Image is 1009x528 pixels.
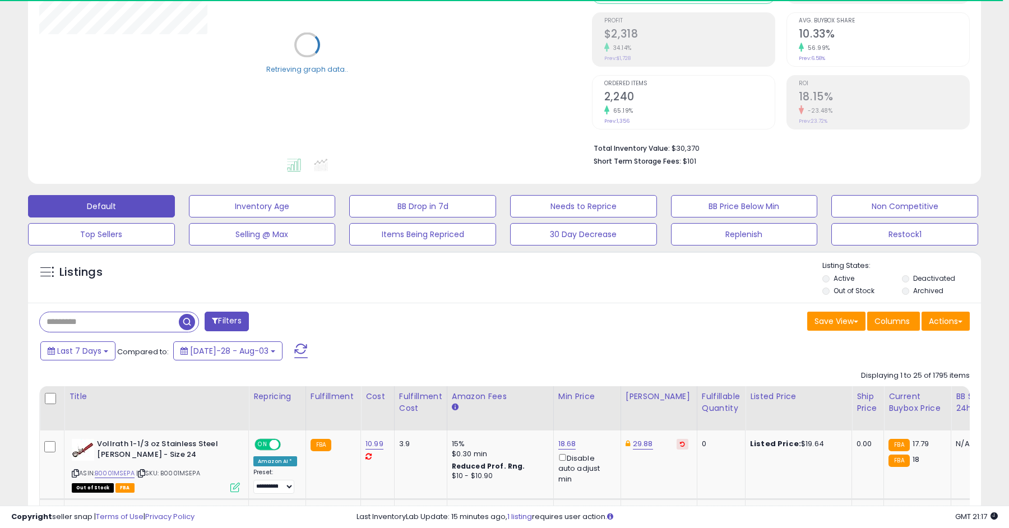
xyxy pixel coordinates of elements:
p: Listing States: [822,261,980,271]
div: 0 [702,439,737,449]
span: Columns [874,316,910,327]
span: ON [256,440,270,450]
span: ROI [799,81,969,87]
div: Last InventoryLab Update: 15 minutes ago, requires user action. [357,512,998,522]
a: B0001MSEPA [95,469,135,478]
h2: $2,318 [604,27,775,43]
a: 10.99 [365,438,383,450]
div: 3.9 [399,439,438,449]
div: [PERSON_NAME] [626,391,692,402]
h5: Listings [59,265,103,280]
span: OFF [279,440,297,450]
h2: 10.33% [799,27,969,43]
div: Disable auto adjust min [558,452,612,484]
button: Last 7 Days [40,341,115,360]
small: Prev: 1,356 [604,118,630,124]
div: seller snap | | [11,512,195,522]
label: Deactivated [913,274,955,283]
button: Items Being Repriced [349,223,496,246]
span: 17.79 [913,438,929,449]
button: BB Price Below Min [671,195,818,217]
button: [DATE]-28 - Aug-03 [173,341,283,360]
div: Cost [365,391,390,402]
div: Ship Price [857,391,879,414]
a: 18.68 [558,438,576,450]
b: Vollrath 1-1/3 oz Stainless Steel [PERSON_NAME] - Size 24 [97,439,233,462]
small: -23.48% [804,106,833,115]
b: Reduced Prof. Rng. [452,461,525,471]
span: Compared to: [117,346,169,357]
a: 29.88 [633,438,653,450]
div: $10 - $10.90 [452,471,545,481]
span: | SKU: B0001MSEPA [136,469,200,478]
h2: 2,240 [604,90,775,105]
button: Replenish [671,223,818,246]
button: Needs to Reprice [510,195,657,217]
small: Prev: $1,728 [604,55,631,62]
button: Selling @ Max [189,223,336,246]
div: Amazon Fees [452,391,549,402]
span: Avg. Buybox Share [799,18,969,24]
label: Archived [913,286,943,295]
button: 30 Day Decrease [510,223,657,246]
b: Total Inventory Value: [594,143,670,153]
span: $101 [683,156,696,166]
div: 15% [452,439,545,449]
button: Columns [867,312,920,331]
div: Retrieving graph data.. [266,64,348,74]
span: Profit [604,18,775,24]
div: Current Buybox Price [888,391,946,414]
div: 0.00 [857,439,875,449]
small: FBA [888,455,909,467]
div: $19.64 [750,439,843,449]
button: Filters [205,312,248,331]
div: Title [69,391,244,402]
label: Out of Stock [834,286,874,295]
div: Fulfillment [311,391,356,402]
b: Listed Price: [750,438,801,449]
small: FBA [311,439,331,451]
button: Save View [807,312,865,331]
button: Default [28,195,175,217]
div: Displaying 1 to 25 of 1795 items [861,370,970,381]
div: N/A [956,439,993,449]
span: [DATE]-28 - Aug-03 [190,345,269,356]
a: Privacy Policy [145,511,195,522]
small: Prev: 6.58% [799,55,825,62]
b: Short Term Storage Fees: [594,156,681,166]
span: All listings that are currently out of stock and unavailable for purchase on Amazon [72,483,114,493]
div: Fulfillable Quantity [702,391,740,414]
small: 65.19% [609,106,633,115]
span: FBA [115,483,135,493]
h2: 18.15% [799,90,969,105]
div: Min Price [558,391,616,402]
small: Amazon Fees. [452,402,459,413]
strong: Copyright [11,511,52,522]
div: Listed Price [750,391,847,402]
button: Restock1 [831,223,978,246]
div: Fulfillment Cost [399,391,442,414]
span: 18 [913,454,919,465]
div: BB Share 24h. [956,391,997,414]
li: $30,370 [594,141,961,154]
span: Last 7 Days [57,345,101,356]
button: Non Competitive [831,195,978,217]
a: Terms of Use [96,511,144,522]
div: Preset: [253,469,297,494]
span: 2025-08-11 21:17 GMT [955,511,998,522]
a: 1 listing [507,511,532,522]
button: Top Sellers [28,223,175,246]
small: 56.99% [804,44,830,52]
span: Ordered Items [604,81,775,87]
small: Prev: 23.72% [799,118,827,124]
div: Amazon AI * [253,456,297,466]
div: Repricing [253,391,301,402]
button: Inventory Age [189,195,336,217]
label: Active [834,274,854,283]
button: Actions [922,312,970,331]
div: ASIN: [72,439,240,491]
img: 31HHXaOc+vL._SL40_.jpg [72,439,94,461]
small: FBA [888,439,909,451]
button: BB Drop in 7d [349,195,496,217]
div: $0.30 min [452,449,545,459]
